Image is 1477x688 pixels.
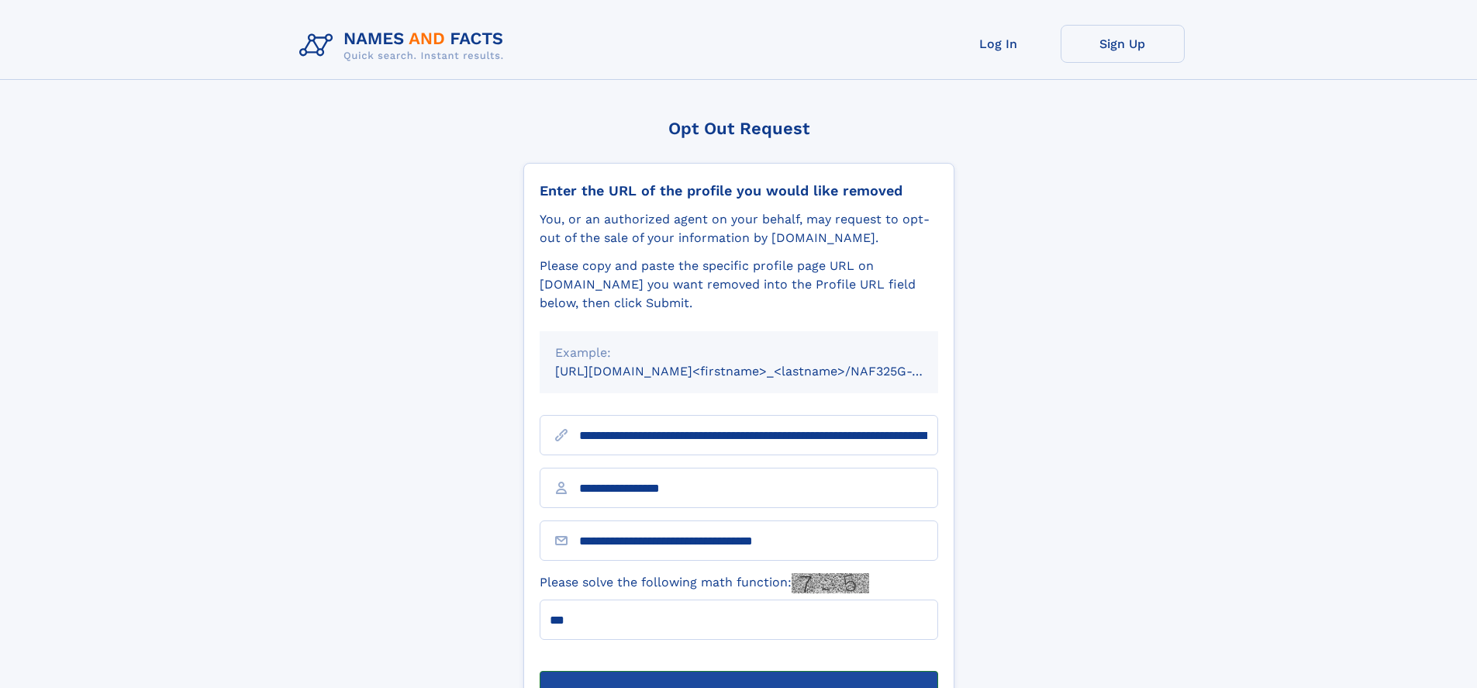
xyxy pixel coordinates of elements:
[937,25,1061,63] a: Log In
[540,210,938,247] div: You, or an authorized agent on your behalf, may request to opt-out of the sale of your informatio...
[293,25,516,67] img: Logo Names and Facts
[540,182,938,199] div: Enter the URL of the profile you would like removed
[540,573,869,593] label: Please solve the following math function:
[540,257,938,313] div: Please copy and paste the specific profile page URL on [DOMAIN_NAME] you want removed into the Pr...
[523,119,954,138] div: Opt Out Request
[555,344,923,362] div: Example:
[1061,25,1185,63] a: Sign Up
[555,364,968,379] small: [URL][DOMAIN_NAME]<firstname>_<lastname>/NAF325G-xxxxxxxx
